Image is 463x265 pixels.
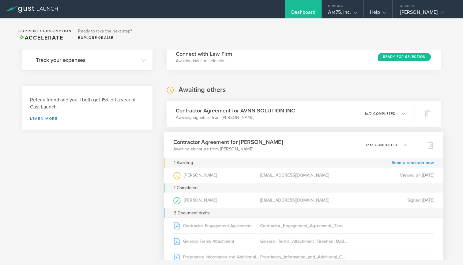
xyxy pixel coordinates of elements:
p: Awaiting signature from [PERSON_NAME] [176,115,295,121]
div: General Terms Attachment [173,233,260,249]
p: 1 2 completed [366,143,397,146]
div: Dashboard [291,9,316,18]
em: of [366,112,370,116]
div: Ready to take the next step?ExploreRaise [75,25,135,44]
div: Help [370,9,386,18]
div: Ready for Selection [378,53,431,61]
h3: Refer a friend and you'll both get 15% off a year of Gust Launch. [30,97,145,111]
div: Proprietary Information and Additional Covenants Agreement [173,249,260,264]
div: Proprietary_Information_and_Additional_Covenants_Agreement_Tiroshan_Madushanka.pdf [260,249,347,264]
div: [EMAIL_ADDRESS][DOMAIN_NAME] [260,192,347,208]
div: Contractor Engagement Agreement [173,218,260,233]
div: [PERSON_NAME] [173,192,260,208]
h2: Current Subscription [18,29,72,33]
a: Send a reminder now [392,158,434,168]
div: [EMAIL_ADDRESS][DOMAIN_NAME] [260,168,347,183]
p: Awaiting law firm selection [176,58,232,64]
div: Explore [78,35,132,40]
span: Raise [97,36,114,40]
div: Signed [DATE] [347,192,434,208]
h3: Contractor Agreement for AVNN SOLUTION INC [176,107,295,115]
div: 1 Awaiting [174,158,193,168]
div: 3 Document drafts [164,208,443,218]
h3: Ready to take the next step? [78,29,132,33]
h3: Connect with Law Firm [176,50,232,58]
p: 1 2 completed [365,112,396,115]
div: [PERSON_NAME] [173,168,260,183]
div: Connect with Law FirmAwaiting law firm selectionReady for Selection [167,44,441,70]
div: Contractor_Engagement_Agreement_Tiroshan_Madushanka.pdf [260,218,347,233]
em: of [367,143,371,147]
p: Awaiting signature from [PERSON_NAME] [173,146,283,152]
h3: Contractor Agreement for [PERSON_NAME] [173,138,283,146]
div: General_Terms_Attachment_Tiroshan_Madushanka.pdf [260,233,347,249]
div: Viewed on [DATE] [347,168,434,183]
div: [PERSON_NAME] [400,9,452,18]
h2: Awaiting others [179,85,226,94]
iframe: Chat Widget [432,236,463,265]
div: 1 Completed [164,183,443,193]
a: Learn more [30,117,145,120]
div: Arc75, Inc. [328,9,357,18]
span: Accelerate [18,34,63,41]
h3: Track your expenses [36,56,138,64]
